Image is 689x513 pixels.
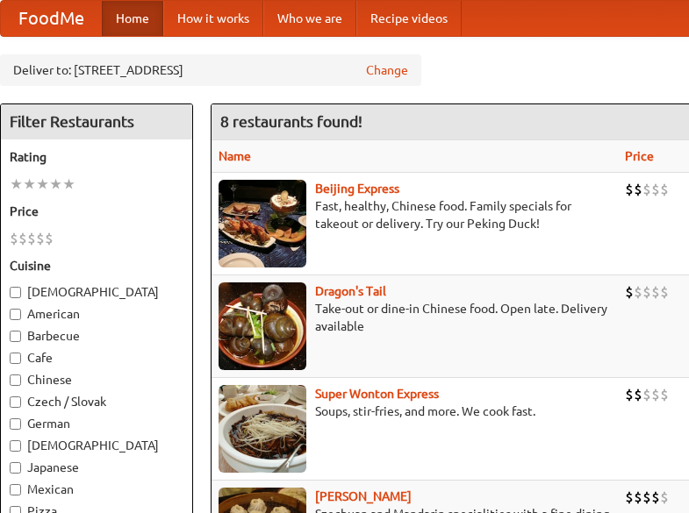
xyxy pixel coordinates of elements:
li: $ [642,488,651,507]
label: [DEMOGRAPHIC_DATA] [10,283,183,301]
input: Japanese [10,462,21,474]
a: Change [366,61,408,79]
li: $ [660,488,669,507]
li: $ [625,180,634,199]
h5: Cuisine [10,257,183,274]
input: Barbecue [10,331,21,342]
li: $ [634,385,642,404]
a: Super Wonton Express [315,387,439,401]
a: [PERSON_NAME] [315,489,412,503]
label: Japanese [10,459,183,476]
p: Fast, healthy, Chinese food. Family specials for takeout or delivery. Try our Peking Duck! [219,197,611,232]
li: $ [642,180,651,199]
li: $ [660,180,669,199]
p: Take-out or dine-in Chinese food. Open late. Delivery available [219,300,611,335]
h5: Rating [10,148,183,166]
input: Mexican [10,484,21,495]
a: Price [625,149,654,163]
label: Cafe [10,349,183,367]
li: $ [651,282,660,302]
li: $ [625,488,634,507]
li: $ [625,385,634,404]
img: beijing.jpg [219,180,306,267]
input: American [10,309,21,320]
a: FoodMe [1,1,102,36]
label: [DEMOGRAPHIC_DATA] [10,437,183,454]
a: Recipe videos [356,1,462,36]
ng-pluralize: 8 restaurants found! [220,113,362,130]
li: $ [651,385,660,404]
li: $ [634,282,642,302]
h5: Price [10,203,183,220]
li: $ [651,180,660,199]
p: Soups, stir-fries, and more. We cook fast. [219,403,611,420]
li: $ [660,385,669,404]
li: ★ [62,175,75,194]
li: $ [625,282,634,302]
li: $ [634,180,642,199]
a: Beijing Express [315,182,399,196]
a: Who we are [263,1,356,36]
input: Cafe [10,353,21,364]
img: superwonton.jpg [219,385,306,473]
li: ★ [23,175,36,194]
li: $ [642,282,651,302]
li: $ [660,282,669,302]
h4: Filter Restaurants [1,104,192,139]
input: [DEMOGRAPHIC_DATA] [10,440,21,452]
a: Home [102,1,163,36]
label: Barbecue [10,327,183,345]
li: $ [651,488,660,507]
li: $ [18,229,27,248]
li: $ [642,385,651,404]
label: German [10,415,183,432]
li: $ [45,229,54,248]
li: $ [36,229,45,248]
input: Czech / Slovak [10,396,21,408]
input: [DEMOGRAPHIC_DATA] [10,287,21,298]
label: American [10,305,183,323]
li: $ [634,488,642,507]
input: German [10,418,21,430]
label: Chinese [10,371,183,388]
label: Czech / Slovak [10,393,183,410]
input: Chinese [10,374,21,386]
li: ★ [49,175,62,194]
label: Mexican [10,481,183,498]
li: $ [27,229,36,248]
li: $ [10,229,18,248]
a: Name [219,149,251,163]
li: ★ [36,175,49,194]
a: Dragon's Tail [315,284,386,298]
li: ★ [10,175,23,194]
a: How it works [163,1,263,36]
img: dragon.jpg [219,282,306,370]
